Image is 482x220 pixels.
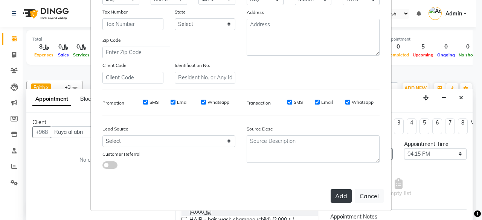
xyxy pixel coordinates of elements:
label: SMS [294,99,303,106]
label: Whatsapp [207,99,229,106]
input: Resident No. or Any Id [175,72,236,83]
label: Lead Source [102,126,128,132]
label: Email [177,99,189,106]
label: State [175,9,186,15]
label: Whatsapp [352,99,374,106]
label: Source Desc [247,126,273,132]
input: Client Code [102,72,163,83]
button: Add [331,189,352,203]
label: Transaction [247,100,271,106]
input: Tax Number [102,18,163,30]
input: Enter Zip Code [102,47,170,58]
label: Client Code [102,62,127,69]
label: SMS [149,99,159,106]
button: Cancel [355,189,384,203]
label: Tax Number [102,9,128,15]
label: Identification No. [175,62,210,69]
label: Promotion [102,100,124,106]
label: Address [247,9,264,16]
label: Customer Referral [102,151,140,158]
label: Email [321,99,333,106]
label: Zip Code [102,37,121,44]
